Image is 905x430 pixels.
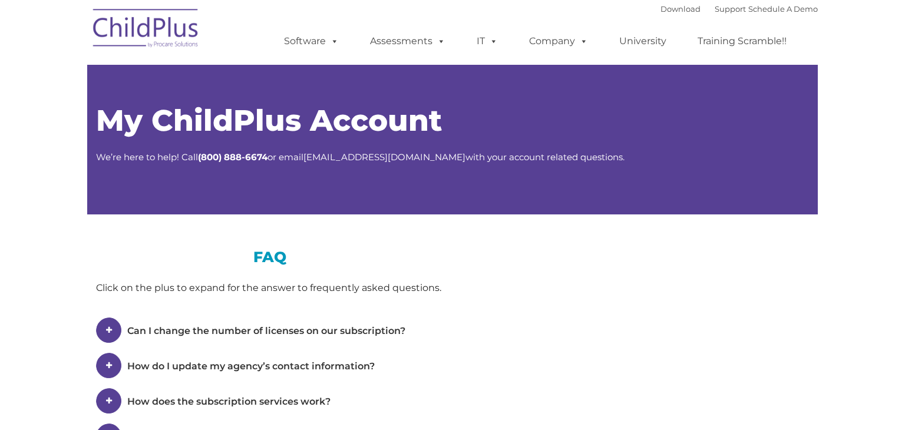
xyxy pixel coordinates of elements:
[715,4,746,14] a: Support
[358,29,457,53] a: Assessments
[660,4,701,14] a: Download
[607,29,678,53] a: University
[96,250,444,264] h3: FAQ
[96,151,625,163] span: We’re here to help! Call or email with your account related questions.
[465,29,510,53] a: IT
[201,151,267,163] strong: 800) 888-6674
[686,29,798,53] a: Training Scramble!!
[198,151,201,163] strong: (
[660,4,818,14] font: |
[127,325,405,336] span: Can I change the number of licenses on our subscription?
[96,102,442,138] span: My ChildPlus Account
[127,396,331,407] span: How does the subscription services work?
[272,29,351,53] a: Software
[517,29,600,53] a: Company
[748,4,818,14] a: Schedule A Demo
[303,151,465,163] a: [EMAIL_ADDRESS][DOMAIN_NAME]
[87,1,205,59] img: ChildPlus by Procare Solutions
[96,279,444,297] div: Click on the plus to expand for the answer to frequently asked questions.
[127,360,375,372] span: How do I update my agency’s contact information?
